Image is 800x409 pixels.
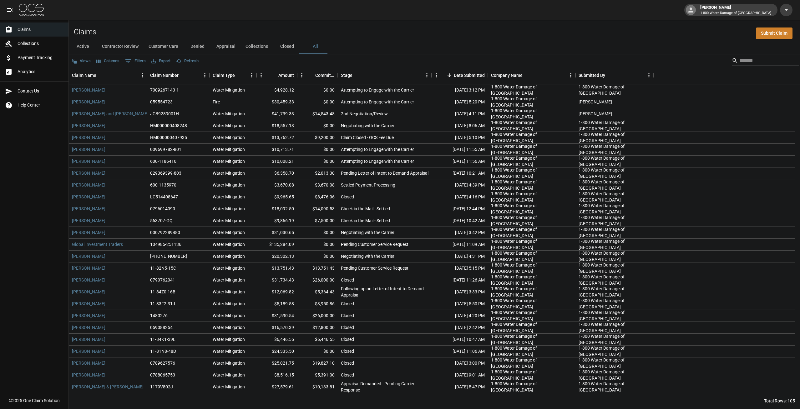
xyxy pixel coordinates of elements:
div: $26,000.00 [297,310,338,322]
div: 009699782-801 [150,146,181,152]
div: 1-800 Water Damage of Athens [491,84,572,96]
div: 059554723 [150,99,173,105]
div: $9,866.19 [256,215,297,227]
div: Water Mitigation [213,360,245,366]
div: Stage [338,67,432,84]
div: $4,928.12 [256,84,297,96]
div: Closed [341,312,354,319]
div: [DATE] 8:06 AM [432,120,488,132]
div: 000792289480 [150,229,180,236]
div: $0.00 [297,144,338,156]
div: [DATE] 4:39 PM [432,179,488,191]
div: $5,391.00 [297,369,338,381]
div: Water Mitigation [213,87,245,93]
div: $10,008.21 [256,156,297,167]
div: 1-800 Water Damage of Athens [491,274,572,286]
div: Amount [278,67,294,84]
button: Collections [241,39,273,54]
div: Pending Customer Service Request [341,241,408,247]
div: LC514408647 [150,194,178,200]
div: 1-800 Water Damage of Athens [579,131,651,144]
a: [PERSON_NAME] [72,336,105,342]
div: 1-800 Water Damage of Athens [491,119,572,132]
button: Contractor Review [97,39,144,54]
div: 563707-GQ [150,217,173,224]
div: Negotiating with the Carrier [341,229,394,236]
a: [PERSON_NAME] [72,312,105,319]
div: Closed [341,336,354,342]
a: [PERSON_NAME] [72,146,105,152]
div: $13,751.43 [256,262,297,274]
div: 1-800 Water Damage of Athens [579,143,651,156]
div: Committed Amount [315,67,335,84]
div: $20,302.13 [256,251,297,262]
div: [DATE] 2:42 PM [432,322,488,334]
div: Water Mitigation [213,170,245,176]
button: Select columns [95,56,121,66]
div: $14,090.53 [297,203,338,215]
div: [DATE] 9:01 AM [432,369,488,381]
div: Stage [341,67,352,84]
div: 1-800 Water Damage of Athens [579,155,651,167]
button: Sort [352,71,361,80]
div: Attempting to Engage with the Carrier [341,87,414,93]
div: 1-800 Water Damage of Athens [491,333,572,346]
a: [PERSON_NAME] [72,348,105,354]
a: [PERSON_NAME] [72,301,105,307]
div: $8,476.06 [297,191,338,203]
div: 1-800 Water Damage of Athens [491,191,572,203]
div: $18,092.50 [256,203,297,215]
div: 1-800 Water Damage of Athens [491,226,572,239]
div: 059088254 [150,324,173,331]
div: $0.00 [297,227,338,239]
button: Refresh [175,56,200,66]
div: Fire [213,99,220,105]
div: 1-800 Water Damage of Athens [579,202,651,215]
div: 1-800 Water Damage of Athens [579,309,651,322]
div: Attempting to Engage with the Carrier [341,158,414,164]
div: Settled Payment Processing [341,182,395,188]
div: 1-800 Water Damage of Athens [491,345,572,357]
div: 1-800 Water Damage of Athens [491,96,572,108]
div: 1-800 Water Damage of Athens [579,357,651,369]
button: Closed [273,39,301,54]
img: ocs-logo-white-transparent.png [19,4,44,16]
h2: Claims [74,27,96,37]
div: 600-1186416 [150,158,176,164]
div: [DATE] 4:31 PM [432,251,488,262]
div: 1-800 Water Damage of Athens [579,179,651,191]
div: [DATE] 12:44 PM [432,203,488,215]
a: [PERSON_NAME] [72,134,105,141]
div: [DATE] 3:12 PM [432,84,488,96]
div: Claim Name [69,67,147,84]
div: HM000000408248 [150,122,187,129]
div: 1480276 [150,312,168,319]
div: $2,013.30 [297,167,338,179]
button: open drawer [4,4,16,16]
div: 1179V802J [150,384,173,390]
div: Following up on Letter of Intent to Demand Appraisal [341,286,428,298]
div: $13,751.43 [297,262,338,274]
a: [PERSON_NAME] [72,206,105,212]
div: $0.00 [297,120,338,132]
a: [PERSON_NAME] [72,324,105,331]
div: Water Mitigation [213,253,245,259]
div: [DATE] 10:21 AM [432,167,488,179]
div: [DATE] 11:26 AM [432,274,488,286]
div: $26,000.00 [297,274,338,286]
div: Attempting to Engage with the Carrier [341,146,414,152]
a: [PERSON_NAME] [72,182,105,188]
button: Menu [247,71,256,80]
div: 2nd Negotiation/Review [341,111,388,117]
div: [DATE] 5:50 PM [432,298,488,310]
div: 11-84Z0-16B [150,289,175,295]
a: [PERSON_NAME] & [PERSON_NAME] [72,384,144,390]
div: 1-800 Water Damage of Athens [579,226,651,239]
div: 11-81N8-48D [150,348,176,354]
div: 1-800 Water Damage of Athens [491,107,572,120]
div: $0.00 [297,84,338,96]
button: Show filters [124,56,147,66]
div: Water Mitigation [213,289,245,295]
button: Menu [297,71,306,80]
div: Amount [256,67,297,84]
